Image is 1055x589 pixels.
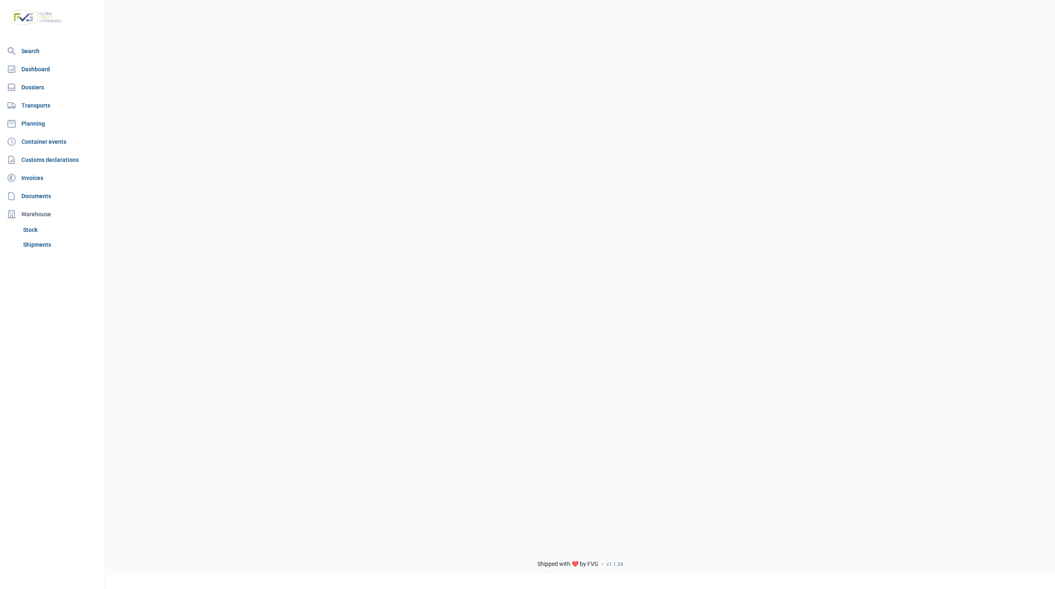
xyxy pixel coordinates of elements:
span: Shipped with ❤️ by FVG [537,561,598,568]
a: Container events [3,133,102,150]
div: Warehouse [3,206,102,222]
span: - [602,561,603,568]
a: Dashboard [3,61,102,77]
a: Search [3,43,102,59]
a: Invoices [3,170,102,186]
a: Dossiers [3,79,102,96]
img: FVG - Global freight forwarding [7,6,65,29]
a: Transports [3,97,102,114]
a: Customs declarations [3,152,102,168]
a: Planning [3,115,102,132]
a: Shipments [20,237,102,252]
a: Documents [3,188,102,204]
a: Stock [20,222,102,237]
span: v1.1.34 [607,561,623,568]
